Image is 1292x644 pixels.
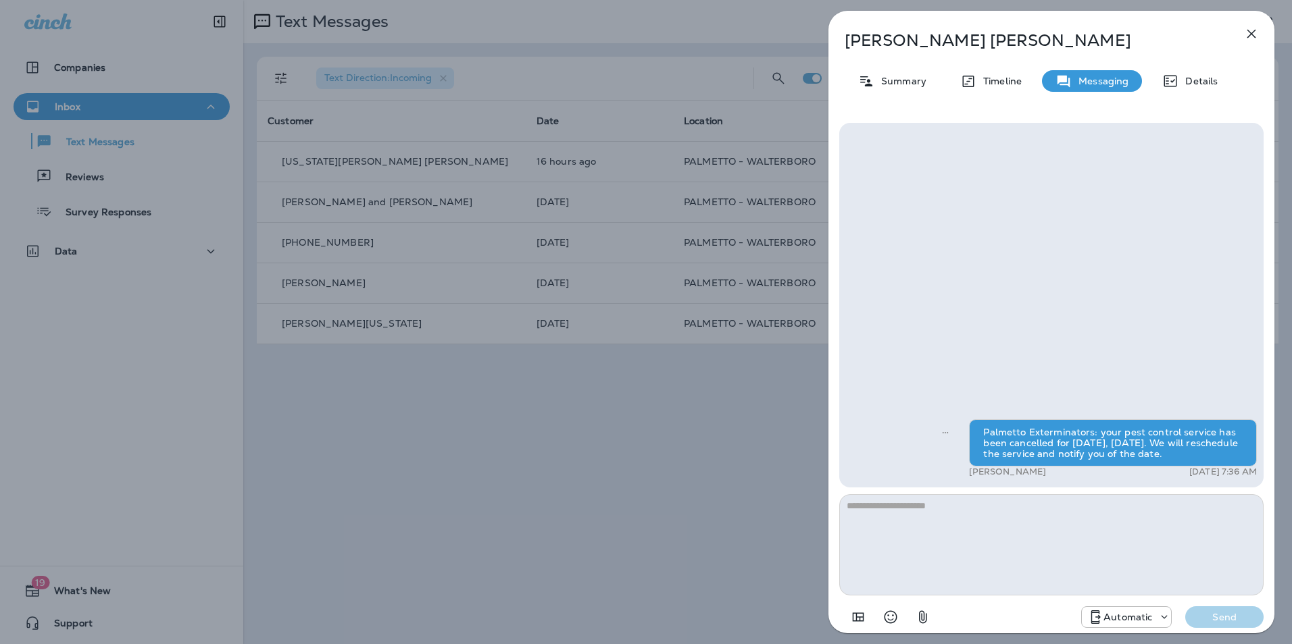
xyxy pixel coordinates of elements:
[877,603,904,630] button: Select an emoji
[874,76,926,86] p: Summary
[1072,76,1128,86] p: Messaging
[845,31,1214,50] p: [PERSON_NAME] [PERSON_NAME]
[942,425,949,437] span: Sent
[1103,612,1152,622] p: Automatic
[845,603,872,630] button: Add in a premade template
[969,419,1257,466] div: Palmetto Exterminators: your pest control service has been cancelled for [DATE], [DATE]. We will ...
[969,466,1046,477] p: [PERSON_NAME]
[1189,466,1257,477] p: [DATE] 7:36 AM
[1178,76,1218,86] p: Details
[976,76,1022,86] p: Timeline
